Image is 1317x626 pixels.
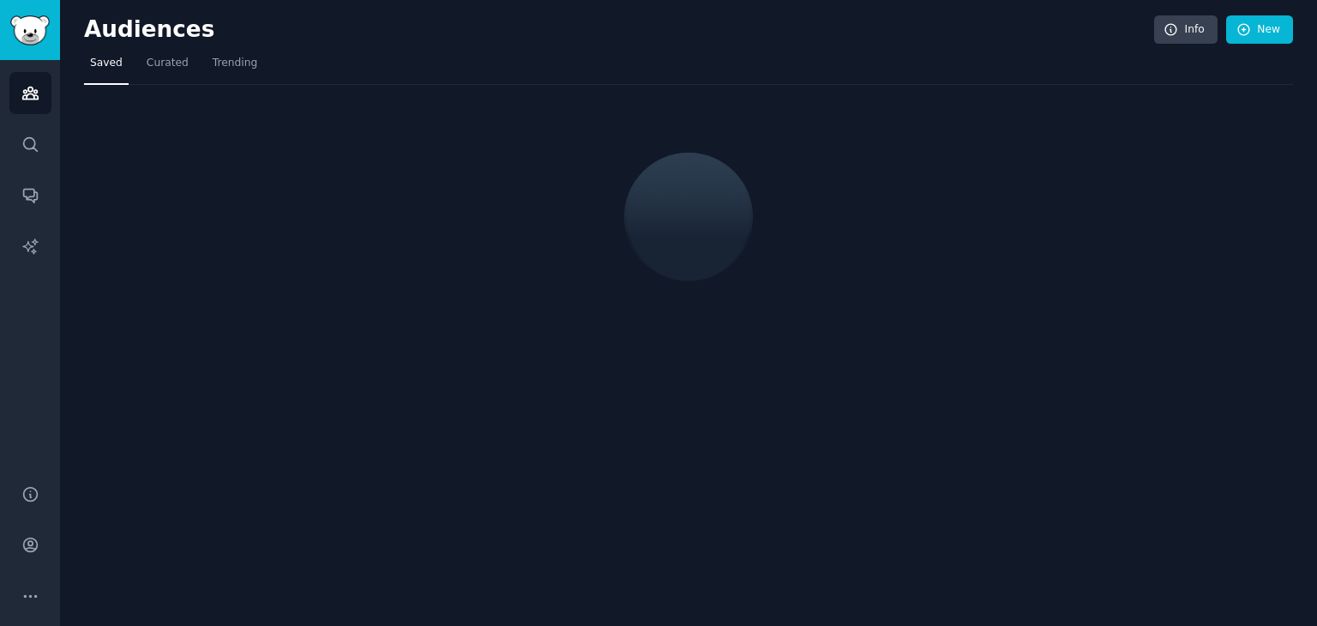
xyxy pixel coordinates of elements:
a: New [1226,15,1293,45]
a: Curated [141,50,195,85]
h2: Audiences [84,16,1154,44]
span: Trending [213,56,257,71]
span: Curated [147,56,189,71]
a: Saved [84,50,129,85]
span: Saved [90,56,123,71]
a: Info [1154,15,1218,45]
a: Trending [207,50,263,85]
img: GummySearch logo [10,15,50,45]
